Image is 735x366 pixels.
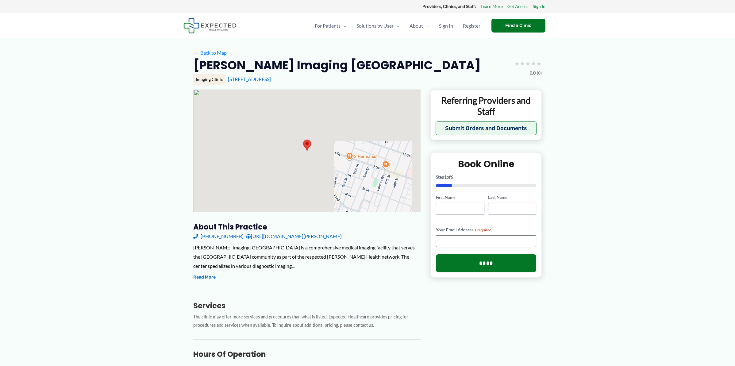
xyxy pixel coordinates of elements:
span: Menu Toggle [394,15,400,37]
span: For Patients [315,15,341,37]
span: ← [193,50,199,56]
span: ★ [525,58,531,69]
span: 6 [451,174,453,179]
h2: [PERSON_NAME] Imaging [GEOGRAPHIC_DATA] [193,58,481,73]
button: Read More [193,274,216,281]
a: [PHONE_NUMBER] [193,232,244,241]
p: Step of [436,175,536,179]
a: [URL][DOMAIN_NAME][PERSON_NAME] [246,232,342,241]
p: The clinic may offer more services and procedures than what is listed. Expected Healthcare provid... [193,313,421,329]
h3: Services [193,301,421,310]
img: Expected Healthcare Logo - side, dark font, small [183,18,237,33]
p: Referring Providers and Staff [436,95,537,117]
span: About [410,15,423,37]
span: ★ [531,58,536,69]
a: Sign In [434,15,458,37]
nav: Primary Site Navigation [310,15,485,37]
span: Sign In [439,15,453,37]
a: Find a Clinic [491,19,545,33]
div: Imaging Clinic [193,74,225,85]
button: Submit Orders and Documents [436,121,537,135]
span: ★ [520,58,525,69]
span: Menu Toggle [423,15,429,37]
span: ★ [536,58,542,69]
div: [PERSON_NAME] Imaging [GEOGRAPHIC_DATA] is a comprehensive medical imaging facility that serves t... [193,243,421,270]
span: (Required) [475,228,493,232]
strong: Providers, Clinics, and Staff: [422,4,476,9]
a: Learn More [481,2,503,10]
label: Your Email Address [436,227,536,233]
span: ★ [514,58,520,69]
a: Sign In [533,2,545,10]
a: Register [458,15,485,37]
a: Solutions by UserMenu Toggle [352,15,405,37]
label: Last Name [488,195,536,200]
a: ←Back to Map [193,48,227,57]
span: Solutions by User [356,15,394,37]
span: 1 [444,174,447,179]
span: (0) [537,69,542,77]
h3: About this practice [193,222,421,232]
span: Register [463,15,480,37]
span: Menu Toggle [341,15,347,37]
span: 0.0 [530,69,536,77]
a: AboutMenu Toggle [405,15,434,37]
label: First Name [436,195,484,200]
a: For PatientsMenu Toggle [310,15,352,37]
a: Get Access [507,2,528,10]
h3: Hours of Operation [193,349,421,359]
h2: Book Online [436,158,536,170]
a: [STREET_ADDRESS] [228,76,271,82]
